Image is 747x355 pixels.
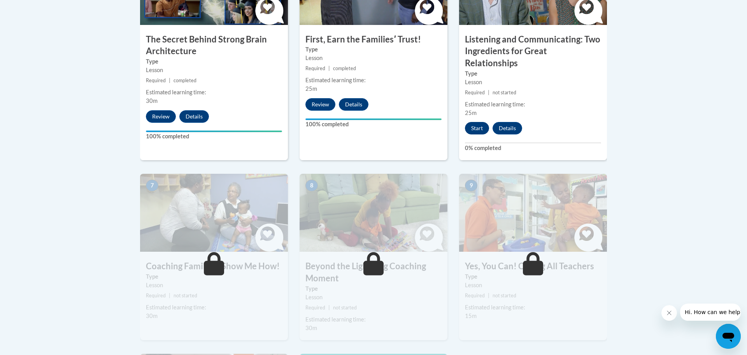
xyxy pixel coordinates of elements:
span: 7 [146,180,158,191]
button: Review [146,110,176,123]
label: Type [146,57,282,66]
span: | [169,78,170,83]
div: Lesson [305,54,442,62]
div: Estimated learning time: [305,315,442,324]
label: Type [465,272,601,281]
iframe: Button to launch messaging window [716,324,741,349]
div: Estimated learning time: [146,303,282,312]
img: Course Image [300,174,447,252]
div: Lesson [146,66,282,74]
span: Required [305,305,325,311]
div: Lesson [465,78,601,87]
span: not started [174,293,197,298]
h3: Beyond the Lightning Coaching Moment [300,260,447,284]
span: Required [465,90,485,95]
div: Lesson [305,293,442,302]
img: Course Image [140,174,288,252]
span: not started [493,293,516,298]
div: Your progress [146,131,282,132]
span: Required [465,293,485,298]
span: 30m [146,313,158,319]
span: | [488,90,489,95]
span: not started [493,90,516,95]
span: Hi. How can we help? [5,5,63,12]
img: Course Image [459,174,607,252]
div: Lesson [465,281,601,290]
button: Details [179,110,209,123]
label: 0% completed [465,144,601,152]
label: Type [305,284,442,293]
span: completed [333,65,356,71]
span: Required [146,78,166,83]
label: Type [465,69,601,78]
span: not started [333,305,357,311]
h3: Coaching Families? Show Me How! [140,260,288,272]
h3: Yes, You Can! Calling All Teachers [459,260,607,272]
iframe: Close message [661,305,677,321]
span: | [328,305,330,311]
button: Details [339,98,368,111]
label: Type [146,272,282,281]
span: | [328,65,330,71]
div: Lesson [146,281,282,290]
span: 9 [465,180,477,191]
h3: Listening and Communicating: Two Ingredients for Great Relationships [459,34,607,69]
span: Required [146,293,166,298]
span: 30m [305,325,317,331]
div: Your progress [305,118,442,120]
h3: First, Earn the Familiesʹ Trust! [300,34,447,46]
span: completed [174,78,196,83]
button: Review [305,98,335,111]
span: | [488,293,489,298]
iframe: Message from company [680,304,741,321]
label: Type [305,45,442,54]
span: 8 [305,180,318,191]
span: 25m [305,85,317,92]
div: Estimated learning time: [465,303,601,312]
div: Estimated learning time: [465,100,601,109]
h3: The Secret Behind Strong Brain Architecture [140,34,288,58]
button: Start [465,122,489,134]
span: 15m [465,313,477,319]
span: Required [305,65,325,71]
span: 25m [465,110,477,116]
button: Details [493,122,522,134]
div: Estimated learning time: [305,76,442,85]
label: 100% completed [305,120,442,129]
span: | [169,293,170,298]
span: 30m [146,97,158,104]
div: Estimated learning time: [146,88,282,97]
label: 100% completed [146,132,282,141]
